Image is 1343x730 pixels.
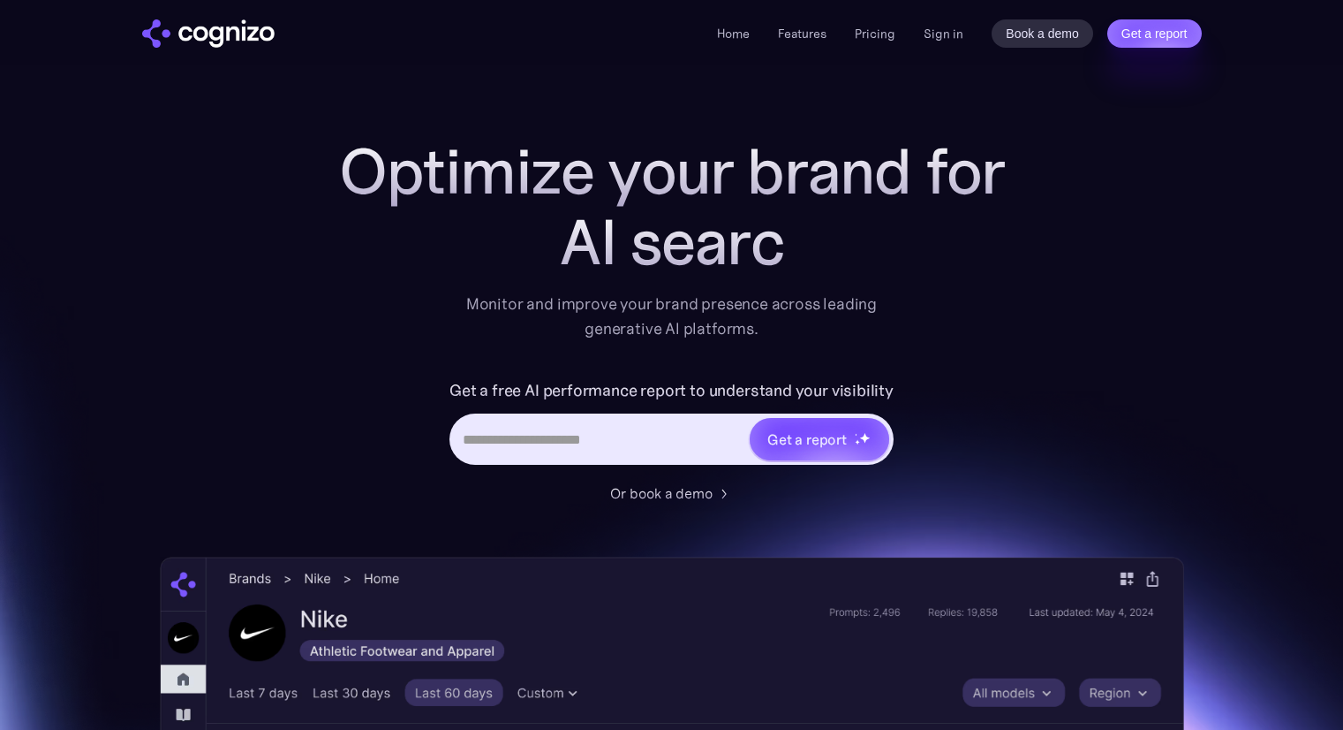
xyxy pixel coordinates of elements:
[859,432,871,444] img: star
[1107,19,1202,48] a: Get a report
[142,19,275,48] a: home
[610,483,734,504] a: Or book a demo
[855,433,857,436] img: star
[142,19,275,48] img: cognizo logo
[455,292,889,341] div: Monitor and improve your brand presence across leading generative AI platforms.
[778,26,826,42] a: Features
[319,207,1025,278] div: AI searc
[449,376,894,405] label: Get a free AI performance report to understand your visibility
[855,439,861,445] img: star
[717,26,750,42] a: Home
[319,136,1025,207] h1: Optimize your brand for
[610,483,713,504] div: Or book a demo
[855,26,895,42] a: Pricing
[767,429,847,450] div: Get a report
[992,19,1093,48] a: Book a demo
[924,23,963,44] a: Sign in
[748,416,891,462] a: Get a reportstarstarstar
[449,376,894,474] form: Hero URL Input Form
